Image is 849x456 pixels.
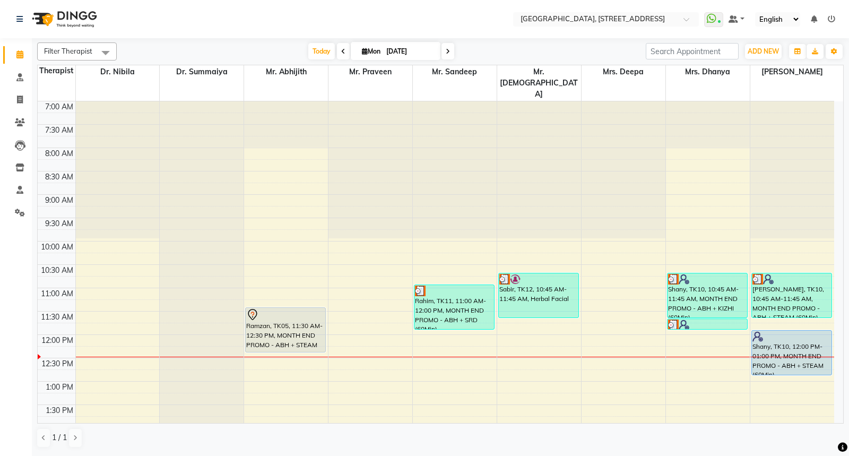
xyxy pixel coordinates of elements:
[39,288,75,299] div: 11:00 AM
[27,4,100,34] img: logo
[246,308,325,352] div: Ramzan, TK05, 11:30 AM-12:30 PM, MONTH END PROMO - ABH + STEAM (60Min)
[244,65,328,79] span: Mr. Abhijith
[160,65,244,79] span: Dr. Summaiya
[44,382,75,393] div: 1:00 PM
[43,218,75,229] div: 9:30 AM
[44,405,75,416] div: 1:30 PM
[43,148,75,159] div: 8:00 AM
[44,47,92,55] span: Filter Therapist
[43,171,75,183] div: 8:30 AM
[383,44,436,59] input: 2025-09-01
[76,65,160,79] span: Dr. Nibila
[328,65,412,79] span: Mr. Praveen
[39,312,75,323] div: 11:30 AM
[39,265,75,276] div: 10:30 AM
[668,273,747,317] div: Shany, TK10, 10:45 AM-11:45 AM, MONTH END PROMO - ABH + KIZHI (60Min)
[52,432,67,443] span: 1 / 1
[414,285,494,329] div: Rahim, TK11, 11:00 AM-12:00 PM, MONTH END PROMO - ABH + SRD (60Min)
[752,331,832,375] div: Shany, TK10, 12:00 PM-01:00 PM, MONTH END PROMO - ABH + STEAM (60Min)
[39,242,75,253] div: 10:00 AM
[38,65,75,76] div: Therapist
[745,44,782,59] button: ADD NEW
[750,65,835,79] span: [PERSON_NAME]
[359,47,383,55] span: Mon
[668,319,747,329] div: Shany, TK10, 11:45 AM-12:00 PM, ADD-ON Steam Bath 15 Min
[43,101,75,113] div: 7:00 AM
[413,65,497,79] span: Mr. Sandeep
[308,43,335,59] span: Today
[499,273,578,317] div: Sabir, TK12, 10:45 AM-11:45 AM, Herbal Facial
[748,47,779,55] span: ADD NEW
[39,358,75,369] div: 12:30 PM
[666,65,750,79] span: Mrs. Dhanya
[43,195,75,206] div: 9:00 AM
[582,65,665,79] span: Mrs. Deepa
[43,125,75,136] div: 7:30 AM
[39,335,75,346] div: 12:00 PM
[646,43,739,59] input: Search Appointment
[752,273,832,317] div: [PERSON_NAME], TK10, 10:45 AM-11:45 AM, MONTH END PROMO - ABH + STEAM (60Min)
[497,65,581,101] span: Mr. [DEMOGRAPHIC_DATA]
